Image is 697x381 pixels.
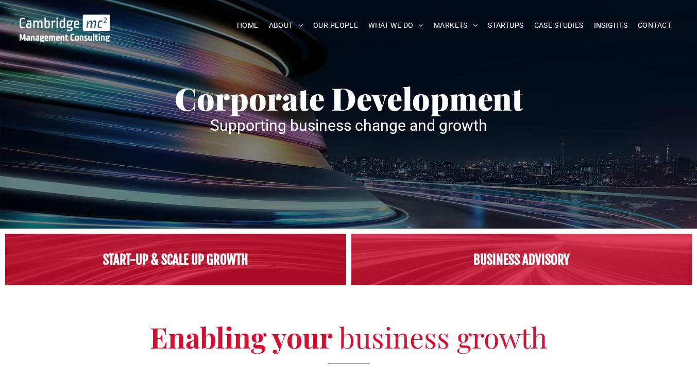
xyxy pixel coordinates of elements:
[633,18,676,33] a: CONTACT
[363,18,429,33] a: WHAT WE DO
[20,14,110,42] img: Go to Homepage
[175,77,523,118] span: Corporate Development
[351,234,692,285] a: STRATEGY > Corporate Development | SERVICES | Cambridge Management Consulting
[5,234,346,285] a: STRATEGY > Corporate Development | SERVICES | Cambridge Management Consulting
[150,318,332,356] span: Enabling your
[483,18,529,33] a: STARTUPS
[308,18,363,33] a: OUR PEOPLE
[529,18,589,33] a: CASE STUDIES
[429,18,483,33] a: MARKETS
[20,16,110,27] a: Your Business Transformed | Cambridge Management Consulting
[210,116,487,134] span: Supporting business change and growth
[264,18,309,33] a: ABOUT
[232,18,264,33] a: HOME
[339,318,547,356] span: business growth
[589,18,633,33] a: INSIGHTS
